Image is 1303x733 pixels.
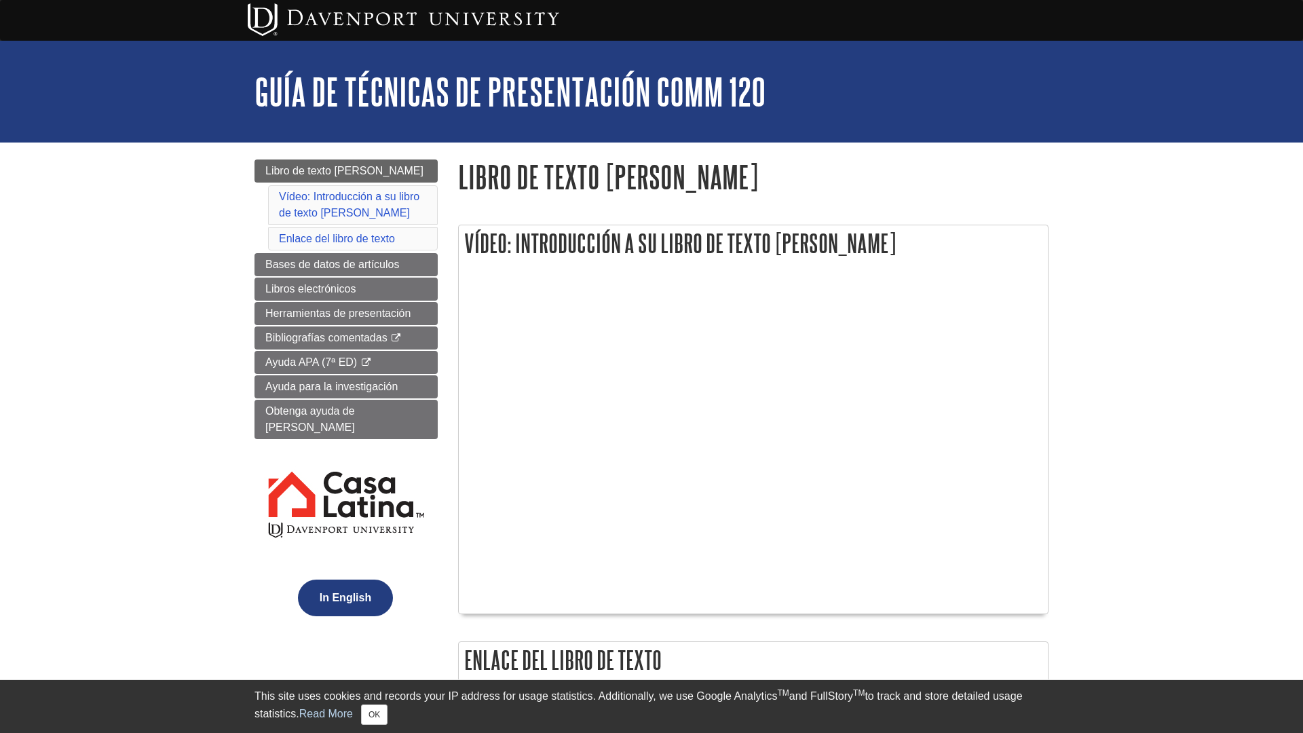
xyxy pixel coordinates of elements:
[279,233,395,244] a: Enlace del libro de texto
[254,688,1049,725] div: This site uses cookies and records your IP address for usage statistics. Additionally, we use Goo...
[265,356,357,368] span: Ayuda APA (7ª ED)
[295,592,396,603] a: In English
[466,283,1041,607] iframe: ENGL-COMM Open Educational Resources
[265,307,411,319] span: Herramientas de presentación
[254,375,438,398] a: Ayuda para la investigación
[390,334,402,343] i: This link opens in a new window
[265,283,356,295] span: Libros electrónicos
[254,159,438,183] a: Libro de texto [PERSON_NAME]
[299,708,353,719] a: Read More
[777,688,789,698] sup: TM
[254,159,438,639] div: Guide Page Menu
[254,253,438,276] a: Bases de datos de artículos
[254,302,438,325] a: Herramientas de presentación
[458,159,1049,194] h1: Libro de texto [PERSON_NAME]
[459,642,1048,678] h2: Enlace del libro de texto
[265,332,388,343] span: Bibliografías comentadas
[361,704,388,725] button: Close
[265,165,423,176] span: Libro de texto [PERSON_NAME]
[254,71,766,113] a: Guía de técnicas de presentación COMM 120
[360,358,372,367] i: This link opens in a new window
[254,400,438,439] a: Obtenga ayuda de [PERSON_NAME]
[254,351,438,374] a: Ayuda APA (7ª ED)
[254,278,438,301] a: Libros electrónicos
[853,688,865,698] sup: TM
[265,405,355,433] span: Obtenga ayuda de [PERSON_NAME]
[459,225,1048,261] h2: Vídeo: Introducción a su libro de texto [PERSON_NAME]
[298,580,393,616] button: In English
[254,326,438,350] a: Bibliografías comentadas
[279,191,419,219] a: Vídeo: Introducción a su libro de texto [PERSON_NAME]
[265,381,398,392] span: Ayuda para la investigación
[248,3,559,36] img: Davenport University
[265,259,399,270] span: Bases de datos de artículos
